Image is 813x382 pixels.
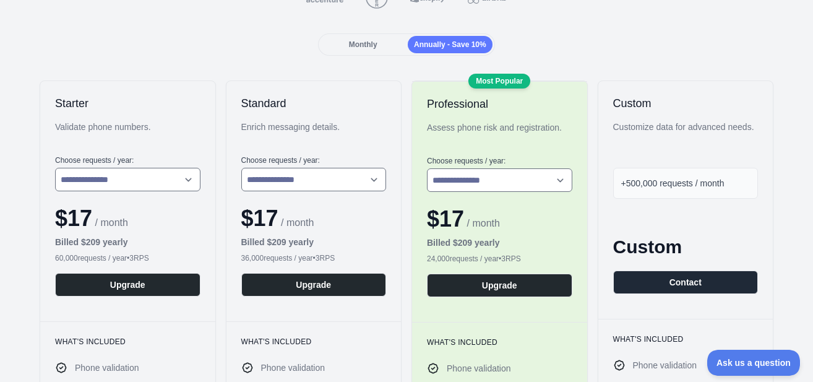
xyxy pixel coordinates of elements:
[707,350,801,376] iframe: Toggle Customer Support
[241,121,387,145] div: Enrich messaging details.
[613,121,759,145] div: Customize data for advanced needs.
[241,155,387,165] label: Choose requests / year :
[427,121,572,146] div: Assess phone risk and registration.
[427,156,572,166] label: Choose requests / year :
